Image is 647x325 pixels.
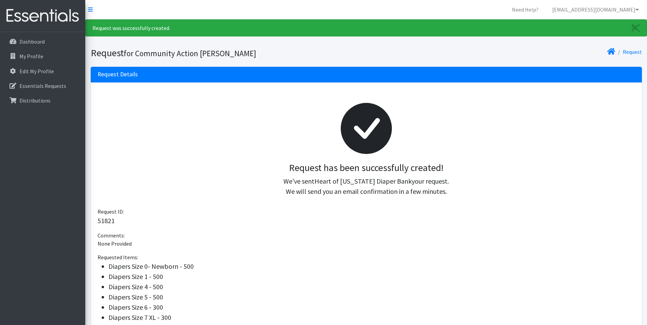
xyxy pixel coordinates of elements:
[3,94,83,107] a: Distributions
[3,49,83,63] a: My Profile
[19,97,50,104] p: Distributions
[19,68,54,75] p: Edit My Profile
[506,3,544,16] a: Need Help?
[108,302,635,312] li: Diapers Size 6 - 300
[108,292,635,302] li: Diapers Size 5 - 500
[3,35,83,48] a: Dashboard
[98,216,635,226] p: 51821
[19,82,66,89] p: Essentials Requests
[103,176,630,197] p: We've sent your request. We will send you an email confirmation in a few minutes.
[547,3,644,16] a: [EMAIL_ADDRESS][DOMAIN_NAME]
[3,64,83,78] a: Edit My Profile
[85,19,647,36] div: Request was successfully created.
[98,232,125,239] span: Comments:
[108,272,635,282] li: Diapers Size 1 - 500
[625,20,647,36] a: Close
[98,254,138,261] span: Requested Items:
[19,38,45,45] p: Dashboard
[3,4,83,27] img: HumanEssentials
[19,53,43,60] p: My Profile
[108,261,635,272] li: Diapers Size 0- Newborn - 500
[91,47,364,59] h1: Request
[623,48,642,55] a: Request
[108,282,635,292] li: Diapers Size 4 - 500
[108,312,635,323] li: Diapers Size 7 XL - 300
[314,177,412,185] span: Heart of [US_STATE] Diaper Bank
[98,71,138,78] h3: Request Details
[98,208,124,215] span: Request ID:
[3,79,83,93] a: Essentials Requests
[124,48,256,58] small: for Community Action [PERSON_NAME]
[103,162,630,174] h3: Request has been successfully created!
[98,240,132,247] span: None Provided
